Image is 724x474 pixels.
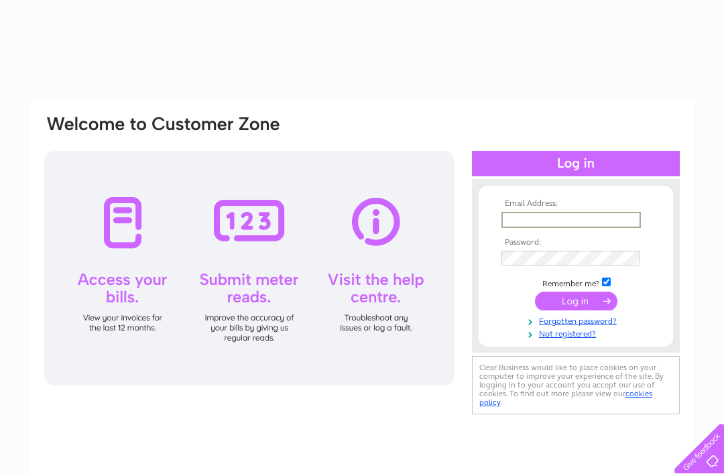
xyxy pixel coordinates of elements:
[498,238,654,247] th: Password:
[498,199,654,209] th: Email Address:
[501,327,654,339] a: Not registered?
[472,356,680,414] div: Clear Business would like to place cookies on your computer to improve your experience of the sit...
[479,389,652,407] a: cookies policy
[501,314,654,327] a: Forgotten password?
[535,292,617,310] input: Submit
[498,276,654,289] td: Remember me?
